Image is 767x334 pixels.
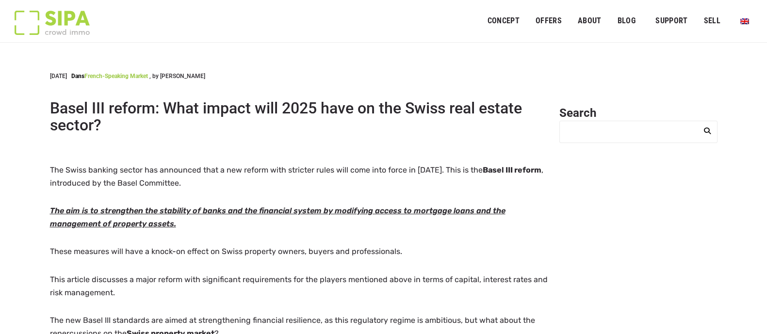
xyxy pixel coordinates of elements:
[734,12,755,30] a: Switch to
[15,11,90,35] img: Logo
[50,100,548,134] h1: Basel III reform: What impact will 2025 have on the Swiss real estate sector?
[50,275,548,297] span: This article discusses a major reform with significant requirements for the players mentioned abo...
[529,10,568,32] a: OFFERS
[50,72,205,80] div: [DATE]
[649,10,694,32] a: Support
[611,10,642,32] a: Blog
[50,247,402,256] span: These measures will have a knock-on effect on Swiss property owners, buyers and professionals.
[50,206,506,228] u: The aim is to strengthen the stability of banks and the financial system by modifying access to m...
[571,10,608,32] a: ABOUT
[84,73,148,80] a: French-speaking market
[483,165,541,175] b: Basel III reform
[697,10,727,32] a: Sell
[488,9,752,33] nav: Primary menu
[149,73,205,80] span: , by [PERSON_NAME]
[740,18,749,24] img: English
[71,73,84,80] span: Dans
[559,106,718,121] h2: Search
[481,10,526,32] a: Concept
[50,165,543,188] span: , introduced by the Basel Committee.
[50,165,483,175] span: The Swiss banking sector has announced that a new reform with stricter rules will come into force...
